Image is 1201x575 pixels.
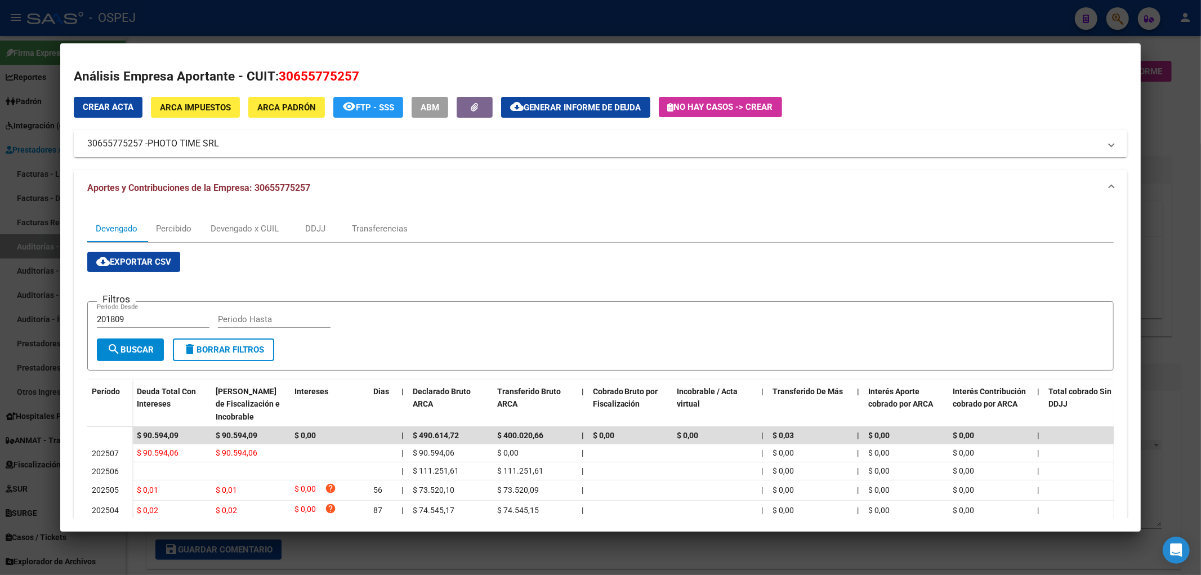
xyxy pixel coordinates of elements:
[74,130,1128,157] mat-expansion-panel-header: 30655775257 -PHOTO TIME SRL
[773,387,843,396] span: Transferido De Más
[92,506,119,515] span: 202504
[510,100,524,113] mat-icon: cloud_download
[294,387,328,396] span: Intereses
[294,503,316,518] span: $ 0,00
[864,380,949,429] datatable-header-cell: Interés Aporte cobrado por ARCA
[216,431,257,440] span: $ 90.594,09
[413,506,454,515] span: $ 74.545,17
[501,97,650,118] button: Generar informe de deuda
[593,387,658,409] span: Cobrado Bruto por Fiscalización
[96,255,110,268] mat-icon: cloud_download
[773,466,794,475] span: $ 0,00
[1038,448,1039,457] span: |
[373,506,382,515] span: 87
[96,222,137,235] div: Devengado
[137,448,178,457] span: $ 90.594,06
[92,449,119,458] span: 202507
[953,466,975,475] span: $ 0,00
[305,222,325,235] div: DDJJ
[87,182,310,193] span: Aportes y Contribuciones de la Empresa: 30655775257
[1038,485,1039,494] span: |
[953,387,1026,409] span: Interés Contribución cobrado por ARCA
[211,222,279,235] div: Devengado x CUIL
[401,448,403,457] span: |
[96,257,171,267] span: Exportar CSV
[137,485,158,494] span: $ 0,01
[869,448,890,457] span: $ 0,00
[757,380,769,429] datatable-header-cell: |
[953,448,975,457] span: $ 0,00
[173,338,274,361] button: Borrar Filtros
[524,102,641,113] span: Generar informe de deuda
[582,387,584,396] span: |
[773,431,794,440] span: $ 0,03
[869,506,890,515] span: $ 0,00
[582,485,583,494] span: |
[497,387,561,409] span: Transferido Bruto ARCA
[137,431,178,440] span: $ 90.594,09
[1038,431,1040,440] span: |
[107,342,120,356] mat-icon: search
[858,431,860,440] span: |
[949,380,1033,429] datatable-header-cell: Interés Contribución cobrado por ARCA
[858,387,860,396] span: |
[1049,387,1112,409] span: Total cobrado Sin DDJJ
[92,387,120,396] span: Período
[577,380,588,429] datatable-header-cell: |
[493,380,577,429] datatable-header-cell: Transferido Bruto ARCA
[412,97,448,118] button: ABM
[497,431,543,440] span: $ 400.020,66
[294,431,316,440] span: $ 0,00
[216,506,237,515] span: $ 0,02
[137,387,196,409] span: Deuda Total Con Intereses
[279,69,359,83] span: 30655775257
[1038,387,1040,396] span: |
[668,102,773,112] span: No hay casos -> Crear
[356,102,394,113] span: FTP - SSS
[582,448,583,457] span: |
[373,485,382,494] span: 56
[659,97,782,117] button: No hay casos -> Crear
[352,222,408,235] div: Transferencias
[673,380,757,429] datatable-header-cell: Incobrable / Acta virtual
[401,506,403,515] span: |
[156,222,191,235] div: Percibido
[497,466,543,475] span: $ 111.251,61
[773,448,794,457] span: $ 0,00
[151,97,240,118] button: ARCA Impuestos
[216,448,257,457] span: $ 90.594,06
[762,387,764,396] span: |
[413,431,459,440] span: $ 490.614,72
[87,380,132,427] datatable-header-cell: Período
[373,387,389,396] span: Dias
[92,467,119,476] span: 202506
[183,342,197,356] mat-icon: delete
[325,483,336,494] i: help
[869,387,934,409] span: Interés Aporte cobrado por ARCA
[773,485,794,494] span: $ 0,00
[582,466,583,475] span: |
[74,170,1128,206] mat-expansion-panel-header: Aportes y Contribuciones de la Empresa: 30655775257
[858,448,859,457] span: |
[762,431,764,440] span: |
[421,102,439,113] span: ABM
[869,485,890,494] span: $ 0,00
[762,485,764,494] span: |
[497,485,539,494] span: $ 73.520,09
[216,485,237,494] span: $ 0,01
[183,345,264,355] span: Borrar Filtros
[762,506,764,515] span: |
[97,338,164,361] button: Buscar
[107,345,154,355] span: Buscar
[87,252,180,272] button: Exportar CSV
[401,485,403,494] span: |
[582,506,583,515] span: |
[1163,537,1190,564] div: Open Intercom Messenger
[74,97,142,118] button: Crear Acta
[413,466,459,475] span: $ 111.251,61
[1044,380,1129,429] datatable-header-cell: Total cobrado Sin DDJJ
[773,506,794,515] span: $ 0,00
[211,380,290,429] datatable-header-cell: Deuda Bruta Neto de Fiscalización e Incobrable
[132,380,211,429] datatable-header-cell: Deuda Total Con Intereses
[397,380,408,429] datatable-header-cell: |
